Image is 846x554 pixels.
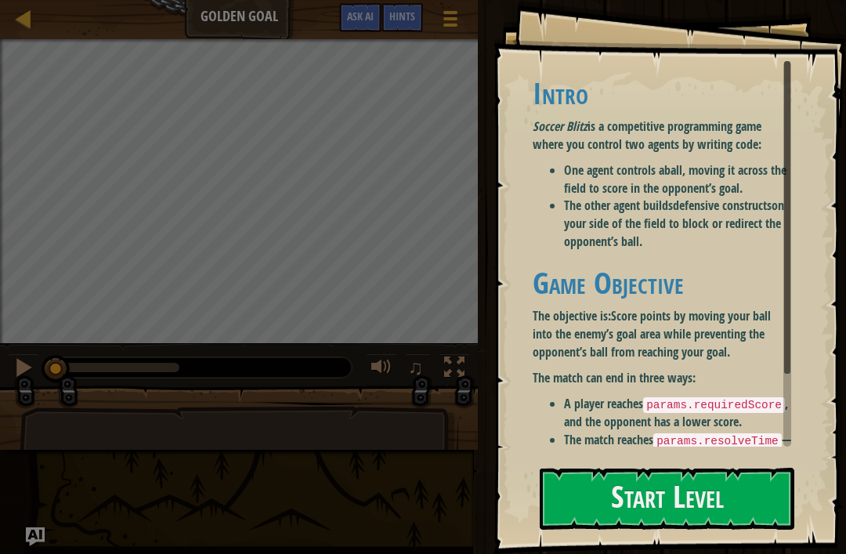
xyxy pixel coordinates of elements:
span: Hints [389,9,415,24]
li: The other agent builds on your side of the field to block or redirect the opponent’s ball. [564,197,791,251]
code: params.resolveTime [653,433,781,449]
code: params.requiredScore [643,397,785,413]
em: Soccer Blitz [533,118,587,135]
span: ♫ [408,356,424,379]
p: The objective is: [533,307,791,361]
button: Toggle fullscreen [439,353,470,386]
strong: ball [664,161,682,179]
button: Start Level [540,468,794,530]
li: A player reaches , and the opponent has a lower score. [564,395,791,431]
p: is a competitive programming game where you control two agents by writing code: [533,118,791,154]
button: ⌘ + P: Pause [8,353,39,386]
li: The match reaches — the player with the higher score wins. [564,431,791,467]
strong: defensive constructs [673,197,772,214]
h1: Game Objective [533,266,791,299]
p: The match can end in three ways: [533,369,791,387]
strong: Score points by moving your ball into the enemy’s goal area while preventing the opponent’s ball ... [533,307,771,360]
button: Ask AI [26,527,45,546]
button: Adjust volume [366,353,397,386]
h1: Intro [533,77,791,110]
span: Ask AI [347,9,374,24]
button: ♫ [405,353,432,386]
button: Ask AI [339,3,381,32]
button: Show game menu [431,3,470,40]
li: One agent controls a , moving it across the field to score in the opponent’s goal. [564,161,791,197]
